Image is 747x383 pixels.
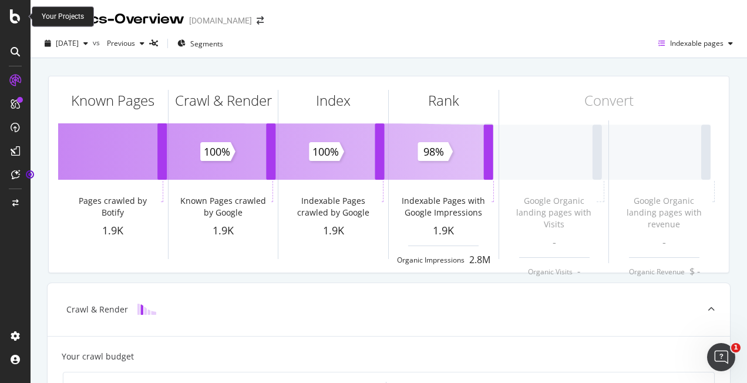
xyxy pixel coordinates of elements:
[66,304,128,315] div: Crawl & Render
[389,223,499,238] div: 1.9K
[428,90,459,110] div: Rank
[71,90,154,110] div: Known Pages
[66,195,159,219] div: Pages crawled by Botify
[169,223,278,238] div: 1.9K
[190,39,223,49] span: Segments
[469,253,490,267] div: 2.8M
[257,16,264,25] div: arrow-right-arrow-left
[40,34,93,53] button: [DATE]
[177,195,269,219] div: Known Pages crawled by Google
[56,38,79,48] span: 2025 Sep. 5th
[287,195,379,219] div: Indexable Pages crawled by Google
[42,12,84,22] div: Your Projects
[93,38,102,48] span: vs
[62,351,134,362] div: Your crawl budget
[397,195,489,219] div: Indexable Pages with Google Impressions
[137,304,156,315] img: block-icon
[102,38,135,48] span: Previous
[670,38,724,48] span: Indexable pages
[316,90,351,110] div: Index
[58,223,168,238] div: 1.9K
[173,34,228,53] button: Segments
[175,90,272,110] div: Crawl & Render
[40,9,184,29] div: Analytics - Overview
[189,15,252,26] div: [DOMAIN_NAME]
[397,255,465,265] div: Organic Impressions
[102,34,149,53] button: Previous
[731,343,741,352] span: 1
[654,34,738,53] button: Indexable pages
[707,343,735,371] iframe: Intercom live chat
[25,169,35,180] div: Tooltip anchor
[278,223,388,238] div: 1.9K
